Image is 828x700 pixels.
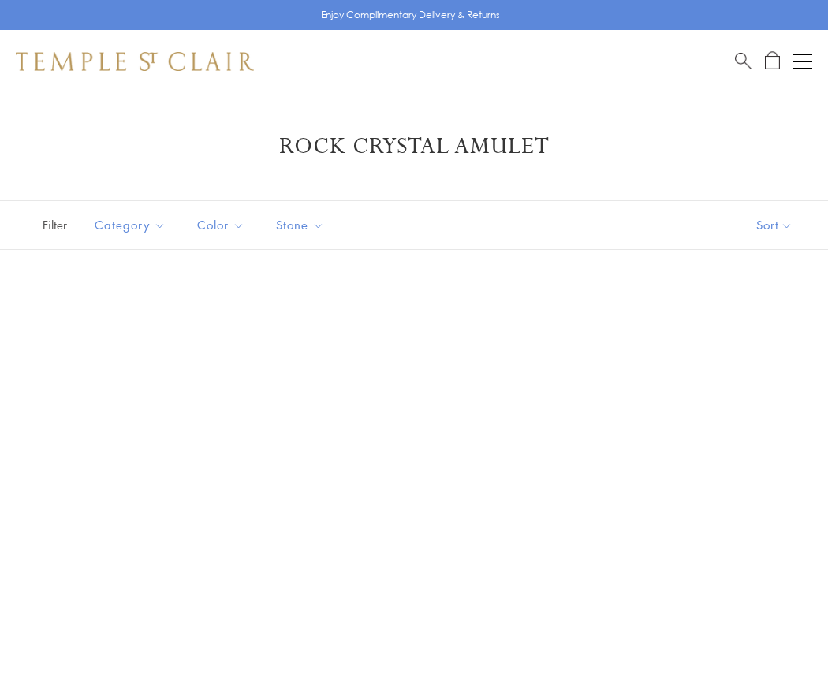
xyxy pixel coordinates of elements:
[264,207,336,243] button: Stone
[185,207,256,243] button: Color
[721,201,828,249] button: Show sort by
[765,51,780,71] a: Open Shopping Bag
[793,52,812,71] button: Open navigation
[83,207,177,243] button: Category
[39,132,789,161] h1: Rock Crystal Amulet
[189,215,256,235] span: Color
[87,215,177,235] span: Category
[16,52,254,71] img: Temple St. Clair
[268,215,336,235] span: Stone
[321,7,500,23] p: Enjoy Complimentary Delivery & Returns
[735,51,752,71] a: Search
